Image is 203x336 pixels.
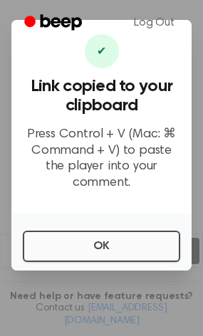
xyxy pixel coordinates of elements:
div: ✔ [85,34,119,68]
a: Beep [14,9,95,37]
p: Press Control + V (Mac: ⌘ Command + V) to paste the player into your comment. [23,127,180,191]
h3: Link copied to your clipboard [23,77,180,115]
a: Log Out [120,6,189,40]
button: OK [23,231,180,262]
